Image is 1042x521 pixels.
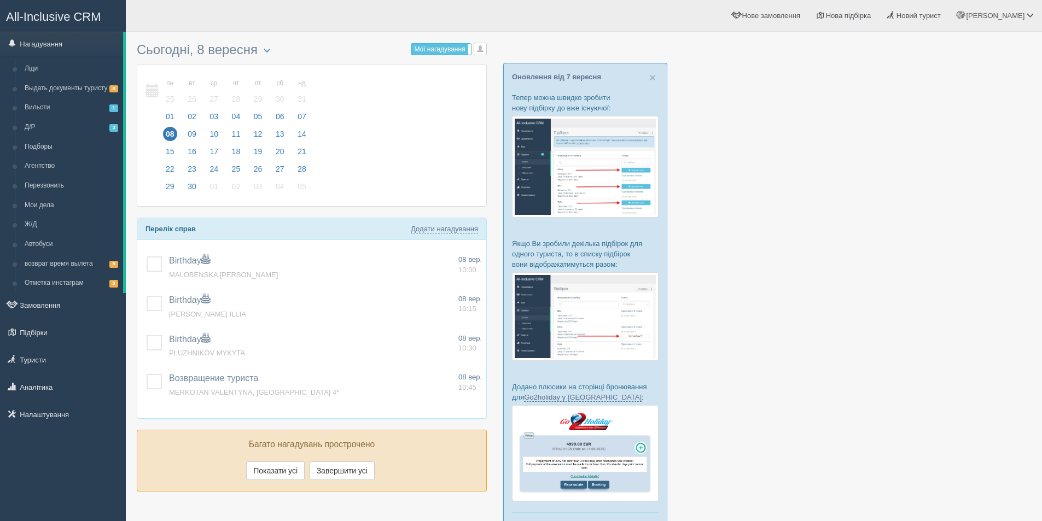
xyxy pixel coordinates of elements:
[160,128,181,145] a: 08
[512,272,659,360] img: %D0%BF%D1%96%D0%B4%D0%B1%D1%96%D1%80%D0%BA%D0%B8-%D0%B3%D1%80%D1%83%D0%BF%D0%B0-%D1%81%D1%80%D0%B...
[160,180,181,198] a: 29
[169,388,339,396] a: MERKOTAN VALENTYNA, [GEOGRAPHIC_DATA] 4*
[826,11,871,20] span: Нова підбірка
[207,109,221,124] span: 03
[20,137,123,157] a: Подборы
[270,110,290,128] a: 06
[295,92,309,106] span: 31
[229,162,243,176] span: 25
[458,294,482,314] a: 08 вер. 10:15
[160,145,181,163] a: 15
[203,110,224,128] a: 03
[310,461,375,480] button: Завершити усі
[458,372,482,393] a: 08 вер. 10:45
[20,196,123,215] a: Мои дела
[270,128,290,145] a: 13
[270,163,290,180] a: 27
[649,71,656,84] span: ×
[248,180,269,198] a: 03
[251,144,265,159] span: 19
[273,92,287,106] span: 30
[295,144,309,159] span: 21
[292,73,310,110] a: нд 31
[292,180,310,198] a: 05
[458,383,476,391] span: 10:45
[1,1,125,31] a: All-Inclusive CRM
[273,127,287,141] span: 13
[20,176,123,196] a: Перезвонить
[458,334,482,342] span: 08 вер.
[145,438,478,451] p: Багато нагадувань прострочено
[169,335,210,344] a: Birthday
[20,273,123,293] a: Отметка инстаграм8
[203,180,224,198] a: 01
[229,92,243,106] span: 28
[512,405,659,501] img: go2holiday-proposal-for-travel-agency.png
[20,79,123,98] a: Выдать документы туристу8
[203,128,224,145] a: 10
[20,118,123,137] a: Д/Р3
[169,271,278,279] a: MALOBENSKA [PERSON_NAME]
[169,349,245,357] span: PLUZHNIKOV MYKYTA
[229,127,243,141] span: 11
[20,98,123,118] a: Вильоти1
[292,145,310,163] a: 21
[251,179,265,194] span: 03
[411,225,478,233] a: Додати нагадування
[226,180,247,198] a: 02
[226,145,247,163] a: 18
[185,127,199,141] span: 09
[458,266,476,274] span: 10:00
[248,110,269,128] a: 05
[251,127,265,141] span: 12
[458,344,476,352] span: 10:30
[226,163,247,180] a: 25
[169,295,210,305] a: Birthday
[169,310,246,318] a: [PERSON_NAME] ILLIA
[292,128,310,145] a: 14
[295,109,309,124] span: 07
[182,163,202,180] a: 23
[251,92,265,106] span: 29
[270,180,290,198] a: 04
[248,73,269,110] a: пт 29
[458,373,482,381] span: 08 вер.
[207,127,221,141] span: 10
[226,73,247,110] a: чт 28
[273,144,287,159] span: 20
[273,162,287,176] span: 27
[207,144,221,159] span: 17
[251,162,265,176] span: 26
[109,124,118,131] span: 3
[163,79,177,88] small: пн
[207,179,221,194] span: 01
[169,373,258,383] a: Возвращение туриста
[20,156,123,176] a: Агентство
[229,79,243,88] small: чт
[6,10,101,24] span: All-Inclusive CRM
[207,79,221,88] small: ср
[226,128,247,145] a: 11
[414,45,465,53] span: Мої нагадування
[182,180,202,198] a: 30
[160,163,181,180] a: 22
[185,92,199,106] span: 26
[270,145,290,163] a: 20
[137,43,487,58] h3: Сьогодні, 8 вересня
[109,261,118,268] span: 8
[458,255,482,275] a: 08 вер. 10:00
[203,73,224,110] a: ср 27
[897,11,941,20] span: Новий турист
[229,144,243,159] span: 18
[182,128,202,145] a: 09
[512,382,659,402] p: Додано плюсики на сторінці бронювання для :
[273,179,287,194] span: 04
[169,256,210,265] a: Birthday
[182,145,202,163] a: 16
[229,109,243,124] span: 04
[185,162,199,176] span: 23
